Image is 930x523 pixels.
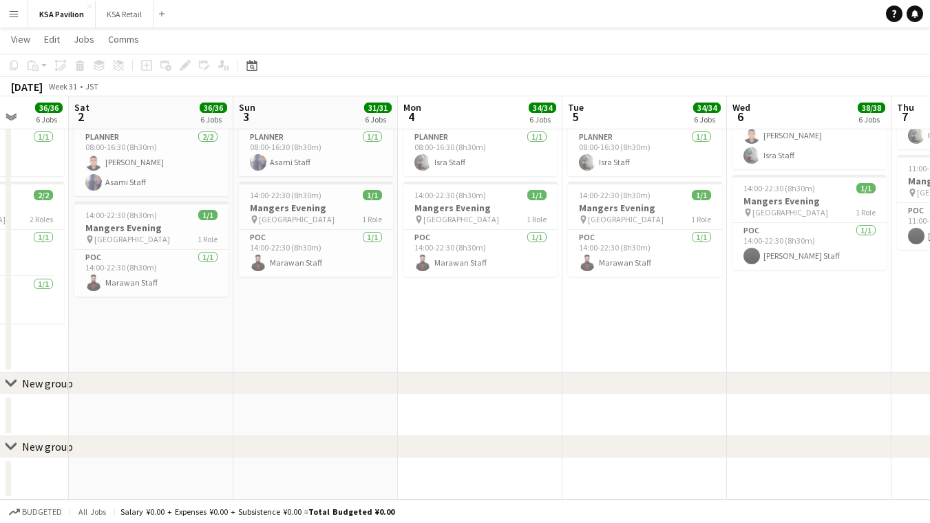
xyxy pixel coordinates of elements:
div: 6 Jobs [529,114,556,125]
div: Salary ¥0.00 + Expenses ¥0.00 + Subsistence ¥0.00 = [120,506,394,517]
span: 1 Role [691,214,711,224]
span: 2 Roles [30,214,53,224]
span: 1/1 [692,190,711,200]
span: [GEOGRAPHIC_DATA] [259,214,335,224]
span: [GEOGRAPHIC_DATA] [588,214,664,224]
a: Jobs [68,30,100,48]
span: 4 [401,109,421,125]
app-job-card: 14:00-22:30 (8h30m)1/1Mangers Evening [GEOGRAPHIC_DATA]1 RolePOC1/114:00-22:30 (8h30m)Marawan Staff [74,202,229,297]
span: 14:00-22:30 (8h30m) [85,210,157,220]
span: Comms [108,33,139,45]
button: Budgeted [7,504,64,520]
span: Jobs [74,33,94,45]
div: 6 Jobs [36,114,62,125]
span: 7 [895,109,914,125]
h3: Mangers Evening [239,202,393,214]
span: 14:00-22:30 (8h30m) [579,190,651,200]
span: 3 [237,109,255,125]
span: [GEOGRAPHIC_DATA] [752,207,828,217]
app-job-card: 14:00-22:30 (8h30m)1/1Mangers Evening [GEOGRAPHIC_DATA]1 RolePOC1/114:00-22:30 (8h30m)Marawan Staff [403,182,558,277]
app-card-role: POC1/114:00-22:30 (8h30m)Marawan Staff [568,230,722,277]
span: 36/36 [35,103,63,113]
span: Sat [74,101,89,114]
span: 1/1 [527,190,547,200]
app-card-role: POC1/114:00-22:30 (8h30m)Marawan Staff [74,250,229,297]
span: 14:00-22:30 (8h30m) [743,183,815,193]
span: 1/1 [856,183,876,193]
span: 1 Role [362,214,382,224]
div: New group [22,440,73,453]
h3: Mangers Evening [732,195,887,207]
span: 2 [72,109,89,125]
span: Budgeted [22,507,62,517]
span: Edit [44,33,60,45]
span: [GEOGRAPHIC_DATA] [423,214,499,224]
span: Sun [239,101,255,114]
button: KSA Retail [96,1,154,28]
span: 34/34 [529,103,556,113]
span: Mon [403,101,421,114]
div: 6 Jobs [858,114,885,125]
app-card-role: POC1/114:00-22:30 (8h30m)[PERSON_NAME] Staff [732,223,887,270]
a: Comms [103,30,145,48]
span: 36/36 [200,103,227,113]
span: 2/2 [34,190,53,200]
span: 31/31 [364,103,392,113]
span: 1 Role [856,207,876,217]
span: 34/34 [693,103,721,113]
a: View [6,30,36,48]
span: 1/1 [363,190,382,200]
span: View [11,33,30,45]
span: 38/38 [858,103,885,113]
app-card-role: Planner1/108:00-16:30 (8h30m)Asami Staff [239,129,393,176]
app-job-card: 14:00-22:30 (8h30m)1/1Mangers Evening [GEOGRAPHIC_DATA]1 RolePOC1/114:00-22:30 (8h30m)[PERSON_NAM... [732,175,887,270]
div: 6 Jobs [365,114,391,125]
app-card-role: POC1/114:00-22:30 (8h30m)Marawan Staff [403,230,558,277]
button: KSA Pavilion [28,1,96,28]
span: All jobs [76,506,109,517]
span: 6 [730,109,750,125]
div: 6 Jobs [694,114,720,125]
span: Wed [732,101,750,114]
span: Thu [897,101,914,114]
div: New group [22,376,73,390]
h3: Mangers Evening [74,222,229,234]
app-card-role: Planner1/108:00-16:30 (8h30m)Isra Staff [568,129,722,176]
app-card-role: Planner2/208:00-16:30 (8h30m)[PERSON_NAME]Asami Staff [74,129,229,196]
div: 6 Jobs [200,114,226,125]
span: Total Budgeted ¥0.00 [308,506,394,517]
span: Tue [568,101,584,114]
span: 1 Role [198,234,218,244]
a: Edit [39,30,65,48]
h3: Mangers Evening [568,202,722,214]
span: 1/1 [198,210,218,220]
app-job-card: 14:00-22:30 (8h30m)1/1Mangers Evening [GEOGRAPHIC_DATA]1 RolePOC1/114:00-22:30 (8h30m)Marawan Staff [239,182,393,277]
span: 1 Role [527,214,547,224]
span: 5 [566,109,584,125]
app-card-role: Planner1/108:00-16:30 (8h30m)Isra Staff [403,129,558,176]
span: Week 31 [45,81,80,92]
div: JST [85,81,98,92]
h3: Mangers Evening [403,202,558,214]
span: 14:00-22:30 (8h30m) [250,190,321,200]
app-card-role: POC1/114:00-22:30 (8h30m)Marawan Staff [239,230,393,277]
div: [DATE] [11,80,43,94]
app-job-card: 14:00-22:30 (8h30m)1/1Mangers Evening [GEOGRAPHIC_DATA]1 RolePOC1/114:00-22:30 (8h30m)Marawan Staff [568,182,722,277]
span: [GEOGRAPHIC_DATA] [94,234,170,244]
span: 14:00-22:30 (8h30m) [414,190,486,200]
